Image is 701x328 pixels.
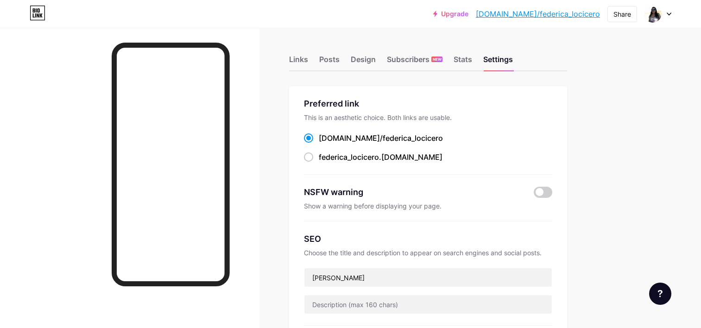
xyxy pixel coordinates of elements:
[319,152,379,162] span: federica_locicero
[304,186,520,198] div: NSFW warning
[304,295,552,314] input: Description (max 160 chars)
[644,5,662,23] img: Federica Lo Cicero
[383,133,443,143] span: federica_locicero
[387,54,442,70] div: Subscribers
[304,97,552,110] div: Preferred link
[304,233,552,245] div: SEO
[613,9,631,19] div: Share
[319,54,340,70] div: Posts
[476,8,600,19] a: [DOMAIN_NAME]/federica_locicero
[483,54,513,70] div: Settings
[319,151,442,163] div: .[DOMAIN_NAME]
[304,249,552,257] div: Choose the title and description to appear on search engines and social posts.
[304,268,552,287] input: Title
[351,54,376,70] div: Design
[319,132,443,144] div: [DOMAIN_NAME]/
[289,54,308,70] div: Links
[454,54,472,70] div: Stats
[304,202,552,210] div: Show a warning before displaying your page.
[433,10,468,18] a: Upgrade
[433,57,442,62] span: NEW
[304,114,552,121] div: This is an aesthetic choice. Both links are usable.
